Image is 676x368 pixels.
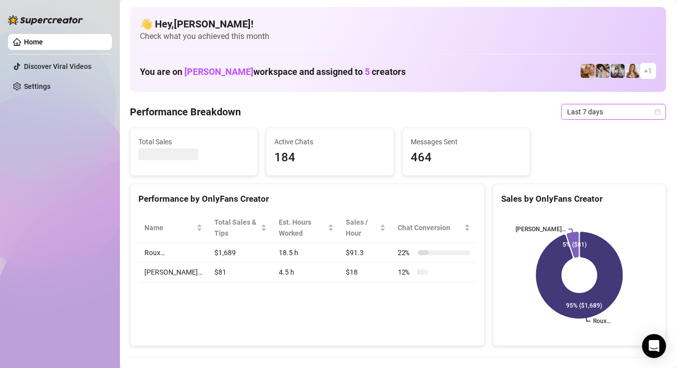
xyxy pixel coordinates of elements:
th: Sales / Hour [340,213,392,243]
div: Est. Hours Worked [279,217,326,239]
td: $91.3 [340,243,392,263]
th: Chat Conversion [392,213,476,243]
td: $18 [340,263,392,282]
td: Roux️‍… [138,243,208,263]
span: [PERSON_NAME] [184,66,253,77]
a: Home [24,38,43,46]
span: Total Sales [138,136,249,147]
span: 12 % [398,267,414,278]
img: Roux [626,64,640,78]
a: Discover Viral Videos [24,62,91,70]
img: logo-BBDzfeDw.svg [8,15,83,25]
div: Performance by OnlyFans Creator [138,192,476,206]
span: Active Chats [274,136,385,147]
text: Roux️‍… [593,318,611,325]
td: $1,689 [208,243,273,263]
text: [PERSON_NAME]… [516,226,566,233]
th: Name [138,213,208,243]
h4: 👋 Hey, [PERSON_NAME] ! [140,17,656,31]
th: Total Sales & Tips [208,213,273,243]
span: Check what you achieved this month [140,31,656,42]
span: 184 [274,148,385,167]
h4: Performance Breakdown [130,105,241,119]
span: 5 [365,66,370,77]
span: Chat Conversion [398,222,462,233]
img: Roux️‍ [581,64,595,78]
td: [PERSON_NAME]… [138,263,208,282]
img: ANDREA [611,64,625,78]
span: Name [144,222,194,233]
div: Sales by OnlyFans Creator [501,192,658,206]
td: 4.5 h [273,263,340,282]
span: 22 % [398,247,414,258]
td: 18.5 h [273,243,340,263]
span: calendar [655,109,661,115]
span: Total Sales & Tips [214,217,259,239]
img: Raven [596,64,610,78]
span: Last 7 days [567,104,660,119]
span: Sales / Hour [346,217,378,239]
span: 464 [411,148,522,167]
td: $81 [208,263,273,282]
div: Open Intercom Messenger [642,334,666,358]
span: Messages Sent [411,136,522,147]
h1: You are on workspace and assigned to creators [140,66,406,77]
a: Settings [24,82,50,90]
span: + 1 [644,65,652,76]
